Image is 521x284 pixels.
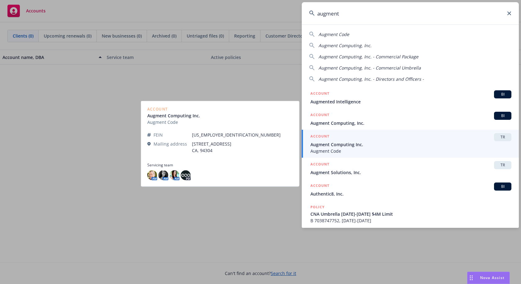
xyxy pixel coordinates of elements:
span: BI [497,113,509,119]
span: Augment Solutions, Inc. [310,169,511,176]
span: Augment Code [310,148,511,154]
span: Augment Computing, Inc. [318,43,372,48]
h5: POLICY [310,204,325,210]
h5: ACCOUNT [310,112,329,119]
button: Nova Assist [467,272,510,284]
a: POLICYCNA Umbrella [DATE]-[DATE] $4M LimitB 7038747752, [DATE]-[DATE] [302,201,519,227]
h5: ACCOUNT [310,133,329,141]
span: TR [497,134,509,140]
a: ACCOUNTTRAugment Computing Inc.Augment Code [302,130,519,158]
span: BI [497,184,509,189]
span: B 7038747752, [DATE]-[DATE] [310,217,511,224]
span: Augment Code [318,31,349,37]
input: Search... [302,2,519,25]
span: Augment Computing, Inc. - Commercial Umbrella [318,65,421,71]
a: ACCOUNTTRAugment Solutions, Inc. [302,158,519,179]
span: Authentic8, Inc. [310,191,511,197]
span: Augment Computing Inc. [310,141,511,148]
a: ACCOUNTBIAugmented Intelligence [302,87,519,108]
a: ACCOUNTBIAuthentic8, Inc. [302,179,519,201]
h5: ACCOUNT [310,183,329,190]
span: TR [497,162,509,168]
span: Augment Computing, Inc. - Commercial Package [318,54,418,60]
span: Augment Computing, Inc. [310,120,511,126]
span: BI [497,92,509,97]
span: CNA Umbrella [DATE]-[DATE] $4M Limit [310,211,511,217]
div: Drag to move [467,272,475,284]
h5: ACCOUNT [310,90,329,98]
span: Augmented Intelligence [310,98,511,105]
a: ACCOUNTBIAugment Computing, Inc. [302,108,519,130]
h5: ACCOUNT [310,161,329,169]
span: Nova Assist [480,275,505,280]
span: Augment Computing, Inc. - Directors and Officers - [318,76,424,82]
